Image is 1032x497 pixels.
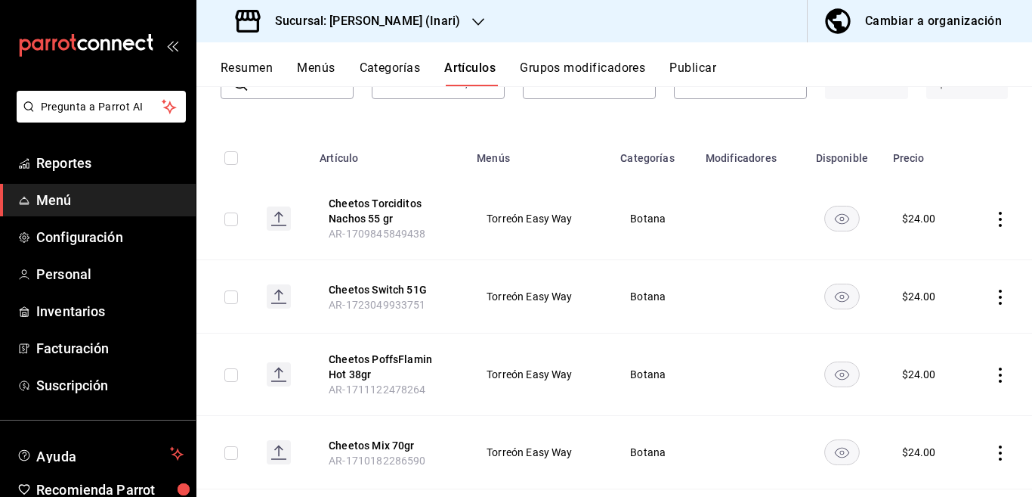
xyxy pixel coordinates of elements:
th: Menús [468,129,611,178]
button: Menús [297,61,335,86]
button: Grupos modificadores [520,61,645,86]
div: $ 24.00 [902,289,936,304]
button: actions [993,368,1008,383]
th: Disponible [800,129,883,178]
span: Inventarios [36,301,184,321]
button: availability-product [824,206,860,231]
span: Torreón Easy Way [487,369,592,380]
button: actions [993,290,1008,305]
div: $ 24.00 [902,367,936,382]
span: Torreón Easy Way [487,291,592,302]
button: open_drawer_menu [166,39,178,51]
button: actions [993,446,1008,461]
span: Facturación [36,338,184,359]
span: Reportes [36,153,184,173]
button: edit-product-location [329,282,450,297]
button: Pregunta a Parrot AI [17,91,186,123]
div: navigation tabs [221,61,1032,86]
span: AR-1709845849438 [329,228,425,240]
button: actions [993,212,1008,227]
button: Resumen [221,61,273,86]
span: Configuración [36,227,184,247]
span: Botana [630,213,678,224]
button: availability-product [824,440,860,465]
button: Publicar [669,61,716,86]
th: Precio [884,129,966,178]
div: Cambiar a organización [865,11,1002,32]
span: Botana [630,291,678,302]
th: Categorías [611,129,697,178]
span: AR-1723049933751 [329,299,425,311]
span: Botana [630,447,678,458]
button: edit-product-location [329,352,450,382]
button: edit-product-location [329,438,450,453]
h3: Sucursal: [PERSON_NAME] (Inari) [263,12,460,30]
span: Menú [36,190,184,210]
div: $ 24.00 [902,211,936,226]
button: Artículos [444,61,496,86]
th: Modificadores [697,129,800,178]
button: edit-product-location [329,196,450,226]
span: Pregunta a Parrot AI [41,99,162,115]
span: Ayuda [36,445,164,463]
th: Artículo [311,129,468,178]
span: AR-1711122478264 [329,384,425,396]
span: Personal [36,264,184,284]
span: Torreón Easy Way [487,447,592,458]
span: AR-1710182286590 [329,455,425,467]
button: availability-product [824,284,860,309]
button: Categorías [360,61,421,86]
a: Pregunta a Parrot AI [11,110,186,126]
span: Botana [630,369,678,380]
span: Suscripción [36,375,184,396]
span: Torreón Easy Way [487,213,592,224]
button: availability-product [824,362,860,387]
div: $ 24.00 [902,445,936,460]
